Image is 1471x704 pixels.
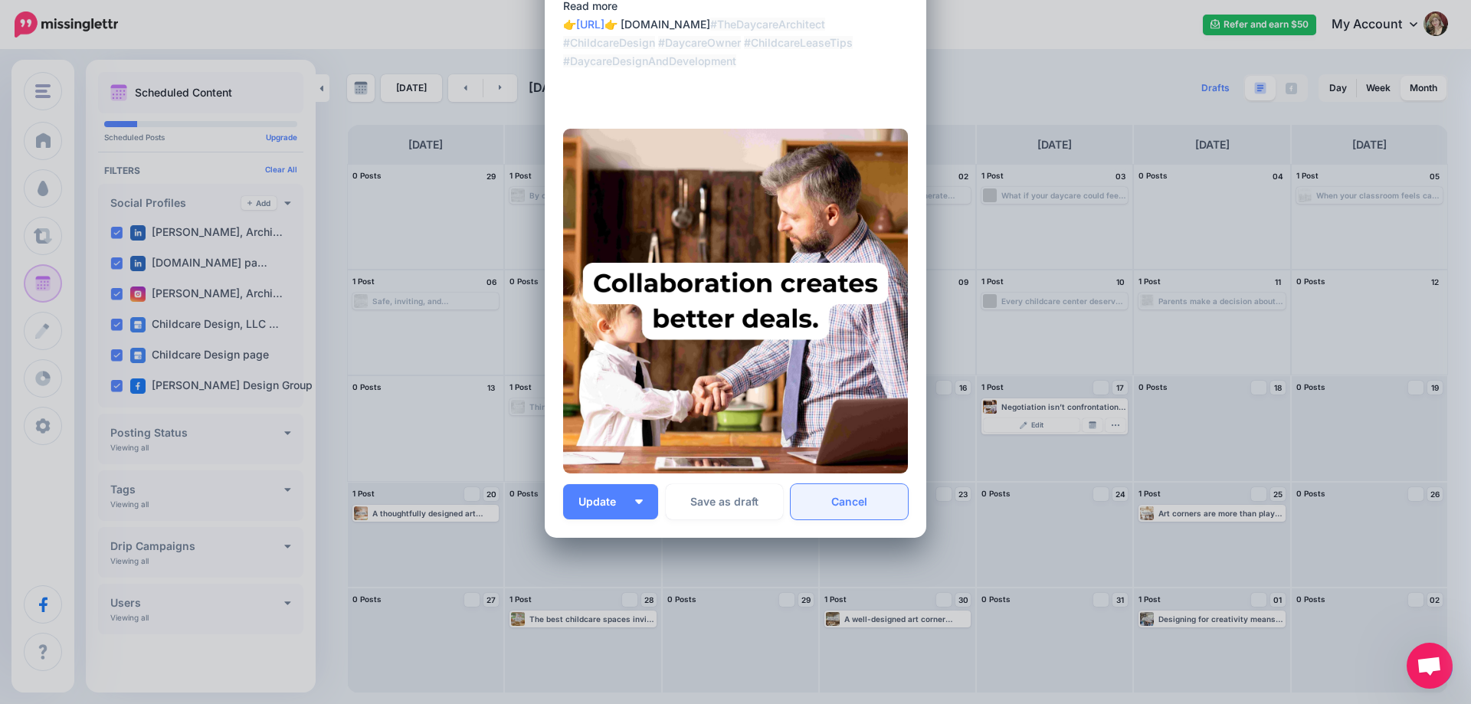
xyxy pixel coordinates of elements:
[635,499,643,504] img: arrow-down-white.png
[563,129,908,473] img: E71JB4MUM7V4MTJQ786IYMUC601ZZK2L.jpg
[578,496,627,507] span: Update
[791,484,908,519] a: Cancel
[666,484,783,519] button: Save as draft
[563,484,658,519] button: Update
